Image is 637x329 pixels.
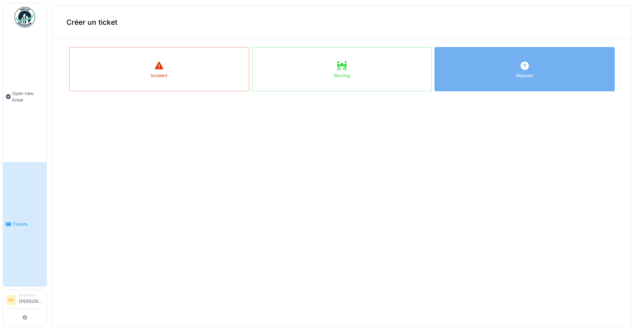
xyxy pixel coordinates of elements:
a: Open new ticket [3,31,46,162]
div: Incident [151,72,167,79]
span: Open new ticket [12,90,44,103]
img: Badge_color-CXgf-gQk.svg [14,7,35,28]
div: Créer un ticket [53,6,631,39]
li: [PERSON_NAME] [19,293,44,307]
a: AF Requester[PERSON_NAME] [6,293,44,309]
div: Request [516,72,533,79]
div: Requester [19,293,44,298]
div: Moving [334,72,350,79]
a: Tickets [3,162,46,286]
span: Tickets [13,221,44,227]
li: AF [6,295,16,305]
